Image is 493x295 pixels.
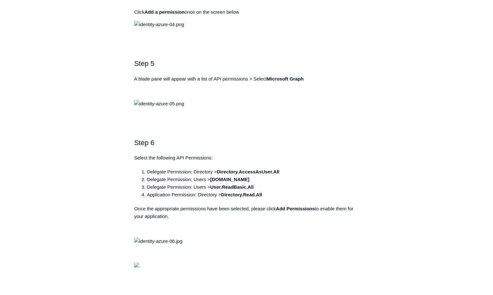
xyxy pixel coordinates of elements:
p: Click once on the screen below [134,8,359,16]
li: Delegate Permission: Directory > [147,168,359,176]
img: identity-azure-04.png [134,21,184,28]
h2: Step 6 [134,137,359,148]
strong: Microsoft Graph [267,76,304,81]
li: Delegate Permission: Users > [147,176,359,183]
p: A blade pane will appear with a list of API permissions > Select [134,75,359,83]
strong: Add a permission [145,9,185,15]
img: 39545716397459 [134,263,139,268]
li: Application Permission: Directory > [147,191,359,199]
img: identity-azure-05.png [134,100,184,108]
strong: Add Permissions [276,206,315,211]
strong: [DOMAIN_NAME] [210,177,249,182]
strong: User.ReadBasic.All [210,184,254,190]
p: Select the following API Permissions: [134,154,359,162]
img: identity-azure-06.jpg [134,237,182,245]
h2: Step 5 [134,58,359,69]
p: Once the appropriate permissions have been selected, please click to enable them for your applica... [134,205,359,220]
li: Delegate Permission: Users > [147,183,359,191]
strong: Directory.Read.All [221,192,262,197]
strong: Directory.AccessAsUser.All [217,169,280,174]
